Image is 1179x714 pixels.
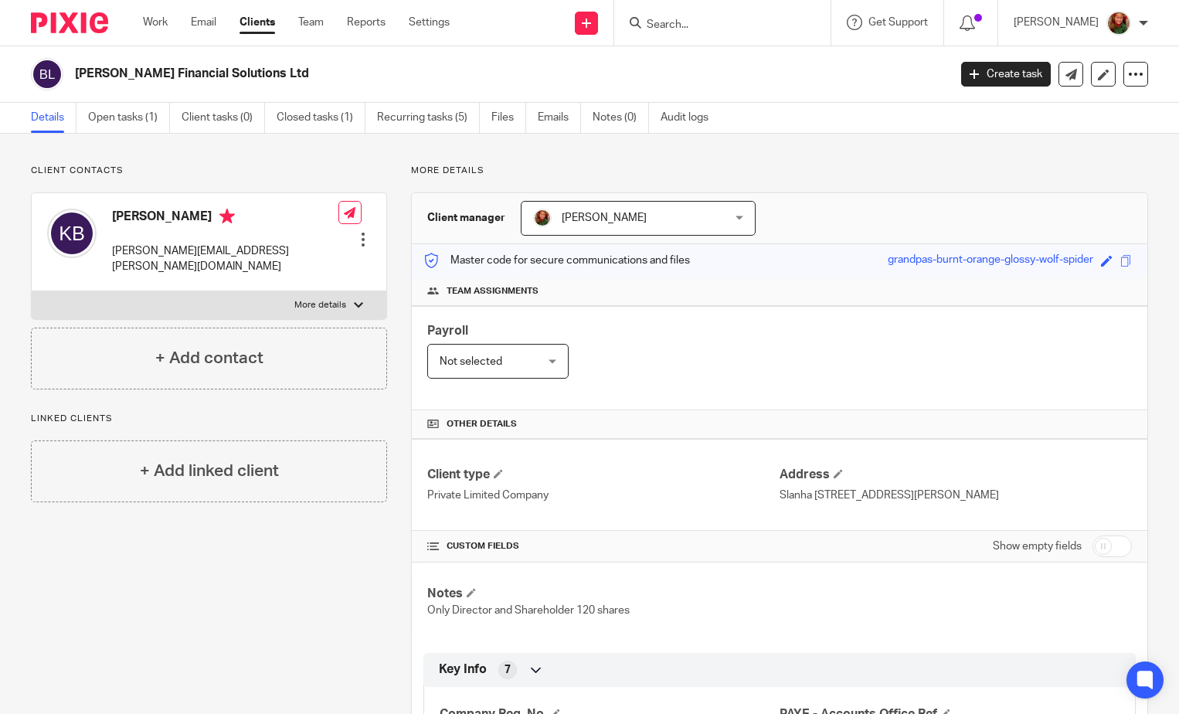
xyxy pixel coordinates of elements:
p: [PERSON_NAME] [1014,15,1099,30]
h3: Client manager [427,210,505,226]
h4: Client type [427,467,780,483]
p: More details [294,299,346,311]
span: Not selected [440,356,502,367]
a: Reports [347,15,386,30]
h4: [PERSON_NAME] [112,209,338,228]
p: More details [411,165,1148,177]
h4: Notes [427,586,780,602]
a: Settings [409,15,450,30]
p: Private Limited Company [427,488,780,503]
a: Email [191,15,216,30]
a: Open tasks (1) [88,103,170,133]
a: Recurring tasks (5) [377,103,480,133]
a: Audit logs [661,103,720,133]
a: Details [31,103,76,133]
span: 7 [505,662,511,678]
a: Work [143,15,168,30]
span: Key Info [439,661,487,678]
p: Linked clients [31,413,387,425]
img: svg%3E [47,209,97,258]
i: Primary [219,209,235,224]
h4: CUSTOM FIELDS [427,540,780,552]
a: Files [491,103,526,133]
span: Team assignments [447,285,539,297]
div: grandpas-burnt-orange-glossy-wolf-spider [888,252,1093,270]
a: Client tasks (0) [182,103,265,133]
span: Get Support [868,17,928,28]
a: Create task [961,62,1051,87]
span: Other details [447,418,517,430]
a: Emails [538,103,581,133]
img: sallycropped.JPG [1106,11,1131,36]
img: sallycropped.JPG [533,209,552,227]
h4: + Add linked client [140,459,279,483]
a: Closed tasks (1) [277,103,365,133]
a: Clients [240,15,275,30]
img: Pixie [31,12,108,33]
input: Search [645,19,784,32]
h4: + Add contact [155,346,263,370]
p: Master code for secure communications and files [423,253,690,268]
p: Slanha [STREET_ADDRESS][PERSON_NAME] [780,488,1132,503]
h2: [PERSON_NAME] Financial Solutions Ltd [75,66,766,82]
img: svg%3E [31,58,63,90]
span: Only Director and Shareholder 120 shares [427,605,630,616]
p: [PERSON_NAME][EMAIL_ADDRESS][PERSON_NAME][DOMAIN_NAME] [112,243,338,275]
a: Notes (0) [593,103,649,133]
label: Show empty fields [993,539,1082,554]
h4: Address [780,467,1132,483]
a: Team [298,15,324,30]
p: Client contacts [31,165,387,177]
span: [PERSON_NAME] [562,212,647,223]
span: Payroll [427,325,468,337]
